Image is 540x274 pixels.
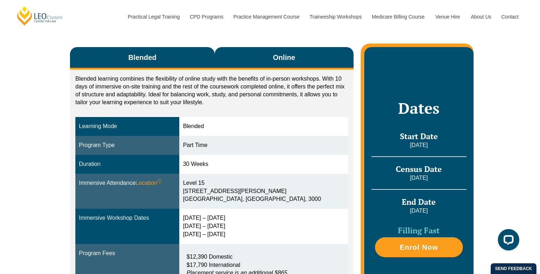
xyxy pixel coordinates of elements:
span: End Date [402,197,436,207]
span: Location [135,179,161,187]
iframe: LiveChat chat widget [492,226,522,256]
span: Enrol Now [400,244,438,251]
div: [DATE] – [DATE] [DATE] – [DATE] [DATE] – [DATE] [183,214,344,239]
span: Online [273,52,295,62]
a: Contact [496,1,524,32]
p: Blended learning combines the flexibility of online study with the benefits of in-person workshop... [75,75,348,106]
a: Venue Hire [430,1,465,32]
div: Program Type [79,141,176,149]
div: Duration [79,160,176,168]
div: Immersive Attendance [79,179,176,187]
span: $12,390 Domestic [186,254,232,260]
div: Level 15 [STREET_ADDRESS][PERSON_NAME] [GEOGRAPHIC_DATA], [GEOGRAPHIC_DATA], 3000 [183,179,344,204]
div: Part Time [183,141,344,149]
p: [DATE] [371,207,466,215]
div: Blended [183,122,344,131]
a: [PERSON_NAME] Centre for Law [16,6,64,26]
p: [DATE] [371,141,466,149]
div: Learning Mode [79,122,176,131]
sup: ⓘ [157,179,161,184]
span: Filling Fast [398,225,440,235]
div: Program Fees [79,249,176,258]
a: Enrol Now [375,237,463,257]
span: $17,790 International [186,262,240,268]
a: About Us [465,1,496,32]
a: Medicare Billing Course [366,1,430,32]
a: Practice Management Course [228,1,304,32]
p: [DATE] [371,174,466,182]
h2: Dates [371,99,466,117]
span: Start Date [400,131,438,141]
div: 30 Weeks [183,160,344,168]
a: Practical Legal Training [122,1,185,32]
a: CPD Programs [184,1,228,32]
div: Immersive Workshop Dates [79,214,176,222]
span: Census Date [396,164,442,174]
a: Traineeship Workshops [304,1,366,32]
span: Blended [128,52,156,62]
